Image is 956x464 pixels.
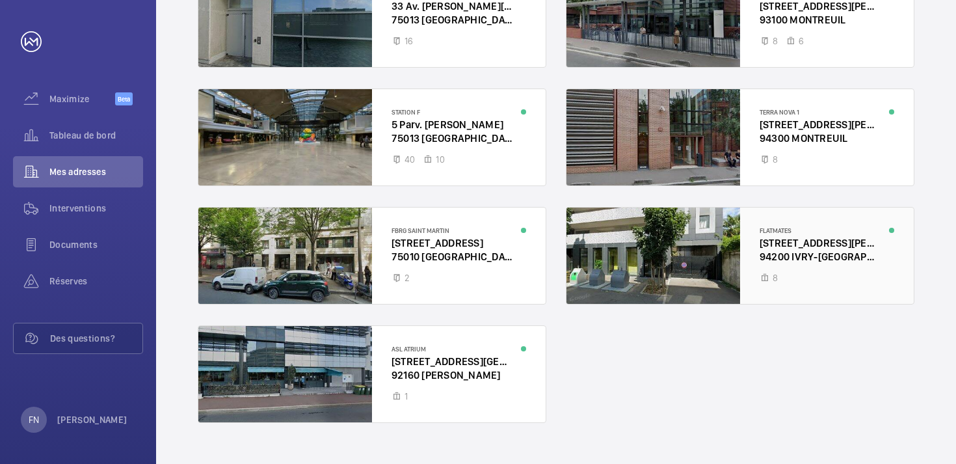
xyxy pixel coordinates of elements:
[49,202,143,215] span: Interventions
[50,332,142,345] span: Des questions?
[49,238,143,251] span: Documents
[49,275,143,288] span: Réserves
[29,413,39,426] p: FN
[57,413,127,426] p: [PERSON_NAME]
[49,92,115,105] span: Maximize
[115,92,133,105] span: Beta
[49,165,143,178] span: Mes adresses
[49,129,143,142] span: Tableau de bord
